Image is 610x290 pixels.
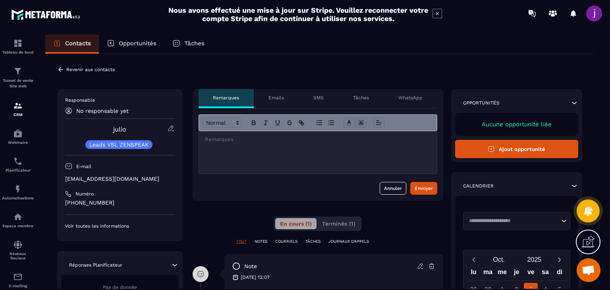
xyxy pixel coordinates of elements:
p: Emails [268,95,284,101]
p: E-mailing [2,284,34,288]
button: Envoyer [410,182,437,195]
div: ve [524,267,538,280]
p: TOUT [236,239,247,244]
p: Voir toutes les informations [65,223,175,229]
p: Revenir aux contacts [66,67,115,72]
p: Opportunités [119,40,156,47]
span: Pas de donnée [103,284,137,290]
button: Previous month [467,254,481,265]
img: logo [11,7,83,22]
p: Espace membre [2,224,34,228]
div: di [552,267,567,280]
p: Tunnel de vente Site web [2,78,34,89]
div: je [510,267,524,280]
button: Open years overlay [517,253,552,267]
a: automationsautomationsWebinaire [2,123,34,151]
a: social-networksocial-networkRéseaux Sociaux [2,234,34,266]
p: CRM [2,112,34,117]
p: Responsable [65,97,175,103]
a: schedulerschedulerPlanificateur [2,151,34,178]
p: [DATE] 12:07 [241,274,270,280]
button: En cours (1) [275,218,317,229]
img: automations [13,212,23,222]
div: sa [538,267,552,280]
a: formationformationTableau de bord [2,33,34,60]
p: Leads VSL ZENSPEAK [89,142,149,147]
a: Opportunités [99,35,164,54]
input: Search for option [466,217,560,225]
div: me [495,267,510,280]
p: TÂCHES [305,239,320,244]
p: Planificateur [2,168,34,172]
div: ma [481,267,495,280]
img: email [13,272,23,282]
p: Automatisations [2,196,34,200]
button: Open months overlay [481,253,517,267]
p: Aucune opportunité liée [463,121,571,128]
p: No responsable yet [76,108,129,114]
p: [PHONE_NUMBER] [65,199,175,207]
a: automationsautomationsEspace membre [2,206,34,234]
p: Numéro [75,191,94,197]
a: automationsautomationsAutomatisations [2,178,34,206]
p: Tâches [184,40,205,47]
img: formation [13,101,23,110]
p: E-mail [76,163,91,170]
div: Ouvrir le chat [577,258,600,282]
p: SMS [313,95,324,101]
a: julio [113,126,126,133]
p: NOTES [255,239,267,244]
span: Terminés (1) [322,220,355,227]
img: formation [13,66,23,76]
div: lu [466,267,481,280]
a: formationformationTunnel de vente Site web [2,60,34,95]
p: Webinaire [2,140,34,145]
button: Ajout opportunité [455,140,579,158]
p: Calendrier [463,183,494,189]
img: social-network [13,240,23,249]
button: Next month [552,254,567,265]
p: [EMAIL_ADDRESS][DOMAIN_NAME] [65,175,175,183]
p: Remarques [213,95,239,101]
p: WhatsApp [398,95,423,101]
span: En cours (1) [280,220,312,227]
p: COURRIELS [275,239,297,244]
p: Réseaux Sociaux [2,251,34,260]
p: Opportunités [463,100,500,106]
p: JOURNAUX D'APPELS [328,239,369,244]
p: Tableau de bord [2,50,34,54]
h2: Nous avons effectué une mise à jour sur Stripe. Veuillez reconnecter votre compte Stripe afin de ... [168,6,429,23]
p: Tâches [353,95,369,101]
p: note [244,263,257,270]
button: Annuler [380,182,406,195]
img: formation [13,39,23,48]
div: Search for option [463,212,571,230]
a: Contacts [45,35,99,54]
div: Envoyer [415,184,433,192]
img: automations [13,184,23,194]
img: automations [13,129,23,138]
p: Contacts [65,40,91,47]
a: Tâches [164,35,212,54]
p: Réponses Planificateur [69,262,122,268]
button: Terminés (1) [317,218,360,229]
a: formationformationCRM [2,95,34,123]
img: scheduler [13,157,23,166]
